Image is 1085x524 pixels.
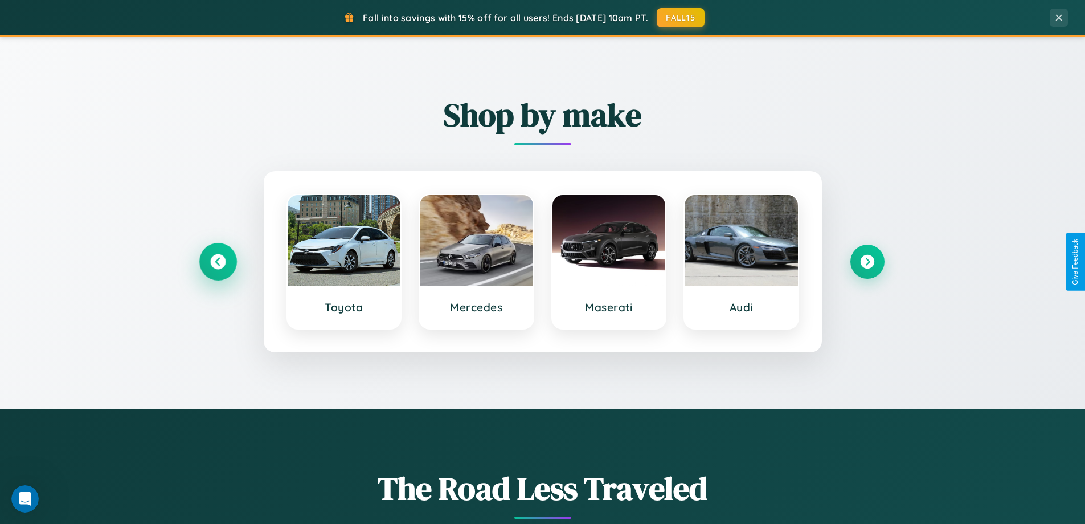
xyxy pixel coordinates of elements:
[11,485,39,513] iframe: Intercom live chat
[201,93,885,137] h2: Shop by make
[564,300,654,314] h3: Maserati
[657,8,705,27] button: FALL15
[431,300,522,314] h3: Mercedes
[1071,239,1079,285] div: Give Feedback
[696,300,787,314] h3: Audi
[363,12,648,23] span: Fall into savings with 15% off for all users! Ends [DATE] 10am PT.
[299,300,390,314] h3: Toyota
[201,466,885,510] h1: The Road Less Traveled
